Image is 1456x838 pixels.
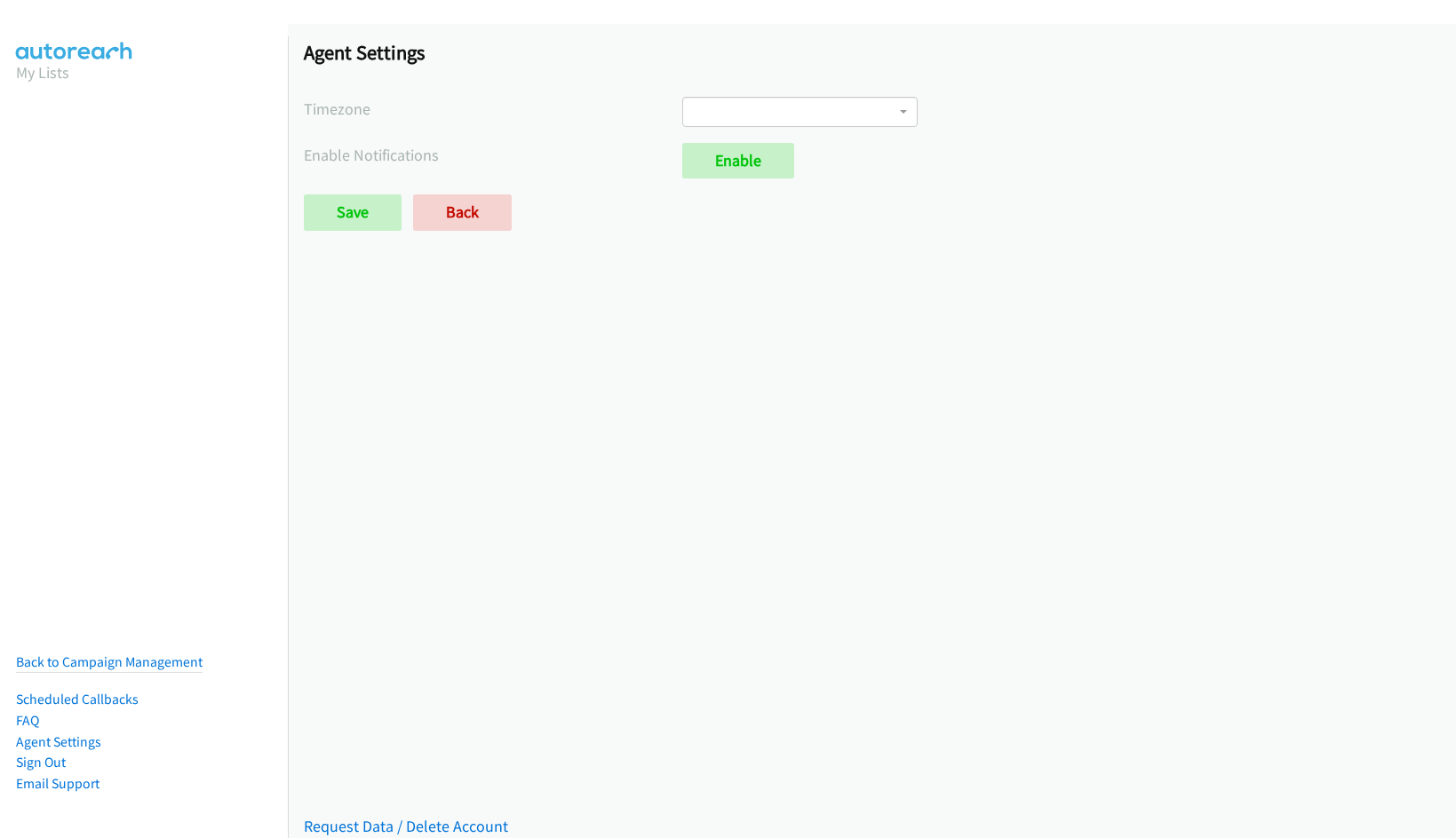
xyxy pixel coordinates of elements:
label: Timezone [304,97,682,121]
a: Back [413,194,512,230]
input: Save [304,194,402,230]
a: FAQ [16,712,39,729]
a: Email Support [16,775,99,792]
h1: Agent Settings [304,40,1440,65]
a: Request Data / Delete Account [304,816,508,836]
a: Enable [682,143,794,178]
a: Sign Out [16,754,66,771]
a: Scheduled Callbacks [16,691,139,708]
label: Enable Notifications [304,143,682,167]
a: Agent Settings [16,733,101,750]
a: Back to Campaign Management [16,653,203,670]
a: My Lists [16,62,69,83]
